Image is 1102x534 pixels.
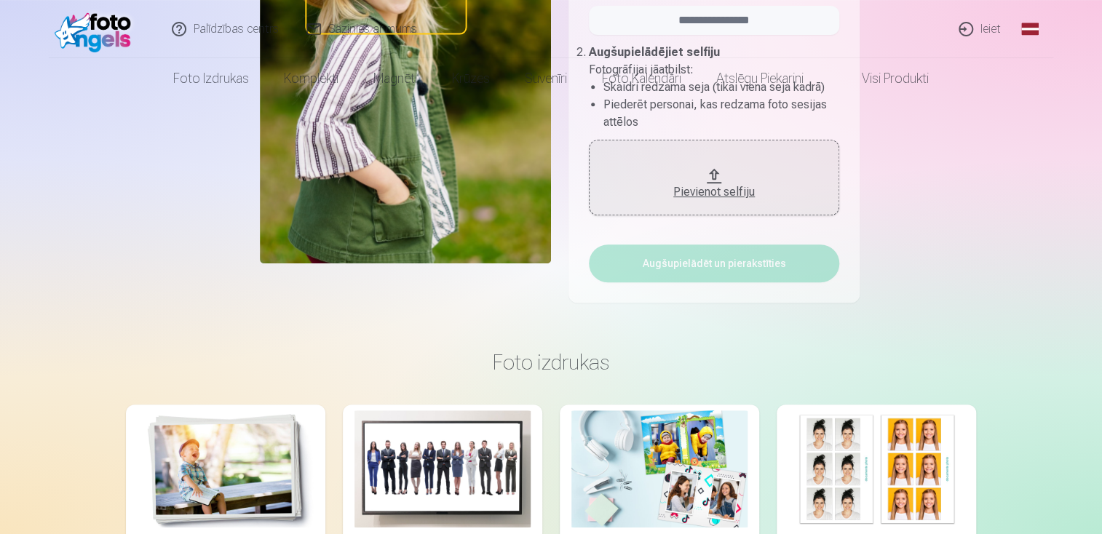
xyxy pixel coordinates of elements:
[699,58,821,99] a: Atslēgu piekariņi
[603,183,825,201] div: Pievienot selfiju
[156,58,266,99] a: Foto izdrukas
[571,410,748,527] img: Foto kolāža no divām fotogrāfijām
[589,244,839,282] button: Augšupielādēt un pierakstīties
[788,410,964,527] img: Foto izdrukas dokumentiem
[589,140,839,215] button: Pievienot selfiju
[266,58,356,99] a: Komplekti
[507,58,584,99] a: Suvenīri
[354,410,531,527] img: Augstas kvalitātes grupu fotoattēlu izdrukas
[821,58,946,99] a: Visi produkti
[55,6,138,52] img: /fa1
[435,58,507,99] a: Krūzes
[356,58,435,99] a: Magnēti
[603,96,839,131] li: Piederēt personai, kas redzama foto sesijas attēlos
[138,410,314,527] img: Augstas kvalitātes fotoattēlu izdrukas
[138,349,964,375] h3: Foto izdrukas
[584,58,699,99] a: Foto kalendāri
